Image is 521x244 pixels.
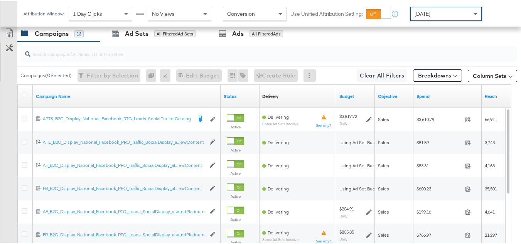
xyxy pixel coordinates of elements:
span: 3,743 [485,138,495,144]
div: $3,817.72 [339,112,357,118]
div: Using Ad Set Budget [339,185,382,191]
div: APTS_B2C_Display_National_Facebook_RTG_Leads_SocialDis...telCatalog [43,114,192,121]
span: Sales [378,138,389,144]
span: Sales [378,185,389,190]
sub: Daily [339,212,347,217]
div: All Filtered Ads [250,29,283,36]
a: The number of people your ad was served to. [485,92,517,98]
a: FR_B2C_Display_National_Facebook_PRO_Traffic_SocialDisplay_al...iewContent [43,184,206,191]
div: Campaigns ( 0 Selected) [20,71,72,78]
span: Clear All Filters [360,70,404,79]
a: APTS_B2C_Display_National_Facebook_RTG_Leads_SocialDis...telCatalog [43,114,192,122]
span: 35,501 [485,185,497,190]
div: Campaigns [35,28,69,37]
label: Use Unified Attribution Setting: [290,9,363,17]
span: $766.97 [416,231,462,237]
span: 4,163 [485,162,495,167]
span: $199.16 [416,208,462,214]
label: Active [227,170,244,175]
sub: Some Ad Sets Inactive [262,121,298,125]
div: AF_B2C_Display_National_Facebook_PRO_Traffic_SocialDisplay_al...iewContent [43,161,206,167]
span: $600.23 [416,185,462,190]
label: Active [227,216,244,221]
sub: Daily [339,120,347,125]
label: Active [227,239,244,244]
span: Sales [378,208,389,214]
div: Using Ad Set Budget [339,162,382,168]
button: Clear All Filters [357,68,407,81]
span: Sales [378,231,389,237]
span: Sales [378,115,389,121]
span: $83.31 [416,162,462,167]
label: Active [227,193,244,198]
span: No Views [152,9,175,16]
span: $81.59 [416,138,462,144]
a: AF_B2C_Display_National_Facebook_RTG_Leads_SocialDisplay_alw...ndPlatinum [43,207,206,214]
div: Ads [232,28,244,37]
span: Delivering [268,185,289,190]
span: Sales [378,162,389,167]
div: Ad Sets [125,28,148,37]
a: FR_B2C_Display_National_Facebook_RTG_Leads_SocialDisplay_alw...ndPlatinum [43,231,206,237]
button: Column Sets [468,69,517,81]
span: 21,297 [485,231,497,237]
sub: Daily [339,236,347,240]
div: $805.85 [339,228,354,234]
a: Your campaign's objective. [378,92,410,98]
a: AHL_B2C_Display_National_Facebook_PRO_Traffic_SocialDisplay_a...iewContent [43,138,206,145]
div: $204.91 [339,205,354,211]
span: 66,911 [485,115,497,121]
label: Active [227,123,244,128]
span: 1 Day Clicks [73,9,102,16]
span: Delivering [268,208,289,214]
a: The maximum amount you're willing to spend on your ads, on average each day or over the lifetime ... [339,92,372,98]
a: Shows the current state of your Ad Campaign. [224,92,256,98]
a: Reflects the ability of your Ad Campaign to achieve delivery based on ad states, schedule and bud... [262,92,278,98]
sub: Some Ad Sets Inactive [262,236,298,241]
span: $3,610.79 [416,115,462,121]
div: Using Ad Set Budget [339,138,382,145]
a: AF_B2C_Display_National_Facebook_PRO_Traffic_SocialDisplay_al...iewContent [43,161,206,168]
span: Delivering [268,162,289,167]
span: Conversion [227,9,255,16]
a: Your campaign name. [36,92,218,98]
span: Delivering [268,113,289,119]
span: Delivering [268,229,289,234]
div: 0 [146,68,160,81]
input: Search Campaigns by Name, ID or Objective [30,42,473,57]
button: Breakdowns [413,68,462,81]
span: Delivering [268,138,289,144]
div: Attribution Window: [23,10,65,15]
span: [DATE] [415,9,430,16]
div: Delivery [262,92,278,98]
label: Active [227,146,244,151]
a: The total amount spent to date. [416,92,479,98]
div: AHL_B2C_Display_National_Facebook_PRO_Traffic_SocialDisplay_a...iewContent [43,138,206,144]
div: 13 [74,29,84,36]
span: 4,641 [485,208,495,214]
div: All Filtered Ad Sets [154,29,196,36]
